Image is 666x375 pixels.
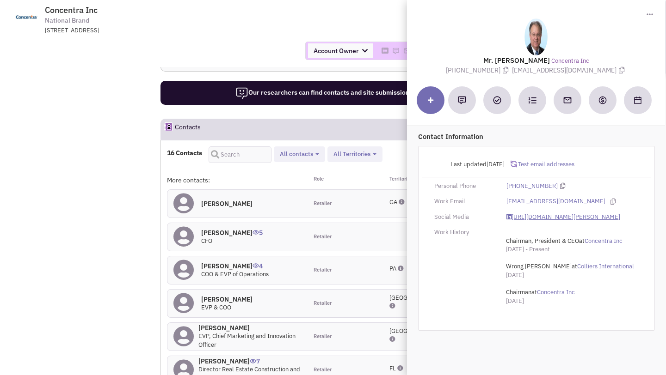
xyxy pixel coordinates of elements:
[389,198,397,206] span: GA
[45,5,98,15] span: Concentra Inc
[280,150,313,158] span: All contacts
[506,262,572,270] span: Wrong [PERSON_NAME]
[198,324,302,332] h4: [PERSON_NAME]
[528,96,536,104] img: Subscribe to a cadence
[377,175,448,185] div: Territories
[201,295,253,303] h4: [PERSON_NAME]
[506,288,531,296] span: Chairman
[537,288,575,297] a: Concentra Inc
[314,300,332,307] span: Retailer
[506,213,620,222] a: [URL][DOMAIN_NAME][PERSON_NAME]
[198,357,302,365] h4: [PERSON_NAME]
[483,56,550,65] lable: Mr. [PERSON_NAME]
[201,303,231,311] span: EVP & COO
[563,96,572,105] img: Send an email
[487,160,505,168] span: [DATE]
[506,262,634,270] span: at
[201,262,269,270] h4: [PERSON_NAME]
[235,88,451,97] span: Our researchers can find contacts and site submission requirements
[428,228,500,237] div: Work History
[277,150,322,159] button: All contacts
[428,213,500,222] div: Social Media
[209,146,271,163] input: Search
[201,237,212,245] span: CFO
[253,255,263,270] span: 4
[167,175,308,185] div: More contacts:
[506,182,558,191] a: [PHONE_NUMBER]
[235,87,248,100] img: icon-researcher-20.png
[506,297,524,305] span: [DATE]
[314,233,332,241] span: Retailer
[551,57,589,66] a: Concentra Inc
[392,47,400,54] img: Please add to your accounts
[250,350,260,365] span: 7
[418,132,655,141] p: Contact Information
[175,119,201,139] h2: Contacts
[253,222,263,237] span: 5
[506,245,550,253] span: [DATE] - Present
[428,197,500,206] div: Work Email
[198,332,296,349] span: EVP, Chief Marketing and Innovation Officer
[577,262,634,271] a: Colliers International
[201,200,253,208] h4: [PERSON_NAME]
[506,237,579,245] span: Chairman, President & CEO
[389,294,448,302] span: [GEOGRAPHIC_DATA]
[634,97,641,104] img: Schedule a Meeting
[512,66,627,74] span: [EMAIL_ADDRESS][DOMAIN_NAME]
[389,327,448,335] span: [GEOGRAPHIC_DATA]
[250,359,256,363] img: icon-UserInteraction.png
[585,237,623,246] a: Concentra Inc
[389,265,396,272] span: PA
[331,150,379,159] button: All Territories
[506,288,575,296] span: at
[314,200,332,207] span: Retailer
[201,270,269,278] span: COO & EVP of Operations
[517,160,574,168] span: Test email addresses
[428,156,511,173] div: Last updated
[45,16,89,25] span: National Brand
[493,96,501,104] img: Add a Task
[314,266,332,274] span: Retailer
[446,66,512,74] span: [PHONE_NUMBER]
[598,96,607,105] img: Create a deal
[506,237,623,245] span: at
[524,18,548,55] img: E11VSn40JUCrzUspvkEAjg.jpg
[201,229,263,237] h4: [PERSON_NAME]
[308,43,373,58] span: Account Owner
[253,263,259,268] img: icon-UserInteraction.png
[403,47,411,54] img: Please add to your accounts
[506,271,524,279] span: [DATE]
[458,96,466,104] img: Add a note
[314,333,332,340] span: Retailer
[308,175,378,185] div: Role
[314,366,332,374] span: Retailer
[253,230,259,235] img: icon-UserInteraction.png
[389,364,396,372] span: FL
[167,149,202,157] h4: 16 Contacts
[428,182,500,191] div: Personal Phone
[333,150,370,158] span: All Territories
[45,26,286,35] div: [STREET_ADDRESS]
[506,197,605,206] a: [EMAIL_ADDRESS][DOMAIN_NAME]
